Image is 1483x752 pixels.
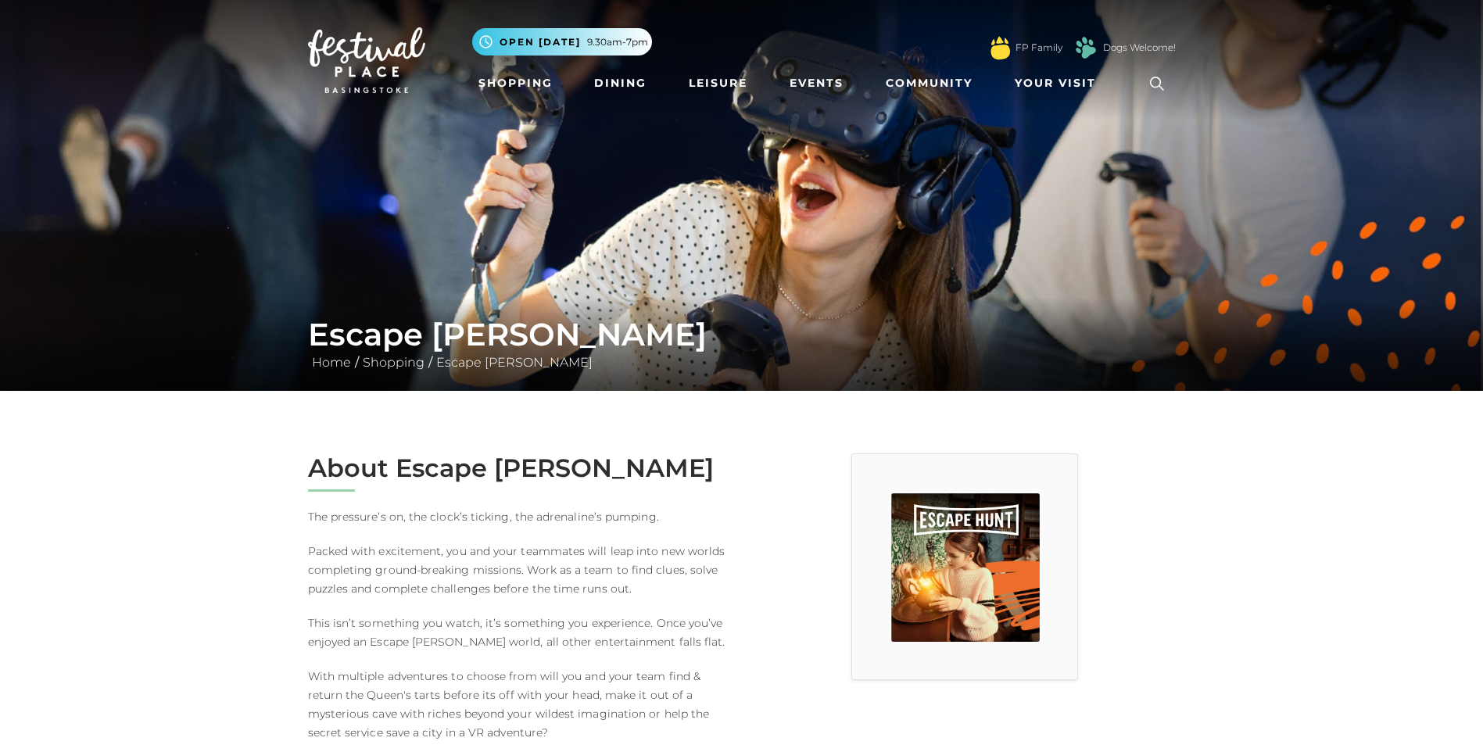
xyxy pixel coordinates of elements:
[1015,75,1096,91] span: Your Visit
[308,542,730,598] p: Packed with excitement, you and your teammates will leap into new worlds completing ground-breaki...
[1008,69,1110,98] a: Your Visit
[296,316,1187,372] div: / /
[308,614,730,651] p: This isn’t something you watch, it’s something you experience. Once you’ve enjoyed an Escape [PER...
[783,69,850,98] a: Events
[308,355,355,370] a: Home
[587,35,648,49] span: 9.30am-7pm
[432,355,596,370] a: Escape [PERSON_NAME]
[359,355,428,370] a: Shopping
[472,28,652,56] button: Open [DATE] 9.30am-7pm
[308,453,730,483] h2: About Escape [PERSON_NAME]
[879,69,979,98] a: Community
[308,316,1176,353] h1: Escape [PERSON_NAME]
[308,507,730,526] p: The pressure’s on, the clock’s ticking, the adrenaline’s pumping.
[1103,41,1176,55] a: Dogs Welcome!
[308,27,425,93] img: Festival Place Logo
[682,69,754,98] a: Leisure
[308,667,730,742] p: With multiple adventures to choose from will you and your team find & return the Queen's tarts be...
[588,69,653,98] a: Dining
[891,493,1040,642] img: Escape Hunt, Festival Place, Basingstoke
[1016,41,1062,55] a: FP Family
[472,69,559,98] a: Shopping
[500,35,581,49] span: Open [DATE]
